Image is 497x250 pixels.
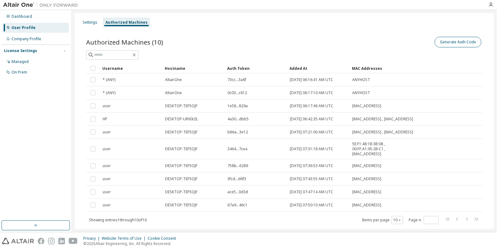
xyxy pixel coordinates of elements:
[58,238,65,244] img: linkedin.svg
[290,63,347,73] div: Added At
[352,117,413,122] span: [MAC_ADDRESS] , [MAC_ADDRESS]
[165,203,197,208] span: DESKTOP-TEF5OJF
[165,163,197,168] span: DESKTOP-TEF5OJF
[227,63,285,73] div: Auth Token
[227,117,249,122] span: 4a30...dbb5
[103,90,115,95] span: * (ANY)
[48,238,55,244] img: instagram.svg
[165,63,222,73] div: Hostname
[165,190,197,195] span: DESKTOP-TEF5OJF
[165,176,197,181] span: DESKTOP-TEF5OJF
[393,218,402,223] button: 10
[12,14,32,19] div: Dashboard
[362,216,403,224] span: Items per page
[83,241,180,246] p: © 2025 Altair Engineering, Inc. All Rights Reserved.
[352,203,381,208] span: [MAC_ADDRESS]
[290,190,333,195] span: [DATE] 07:47:14 AM UTC
[165,117,198,122] span: DESKTOP-UR60LEL
[290,130,333,135] span: [DATE] 07:21:00 AM UTC
[12,25,36,30] div: User Profile
[102,236,148,241] div: Website Terms of Use
[227,190,248,195] span: ace5...0d3d
[103,130,111,135] span: user
[86,38,163,46] span: Authorized Machines (10)
[12,70,27,75] div: On Prem
[227,176,246,181] span: 3fcd...d6f3
[352,163,381,168] span: [MAC_ADDRESS]
[165,103,197,108] span: DESKTOP-TEF5OJF
[103,117,107,122] span: HP
[290,176,333,181] span: [DATE] 07:43:55 AM UTC
[227,77,246,82] span: 73cc...3a6f
[103,190,111,195] span: user
[165,147,197,151] span: DESKTOP-TEF5OJF
[409,216,439,224] span: Page n.
[105,20,148,25] div: Authorized Machines
[290,77,333,82] span: [DATE] 06:16:41 AM UTC
[4,48,37,53] div: License Settings
[2,238,34,244] img: altair_logo.svg
[227,90,247,95] span: 0c03...c612
[103,163,111,168] span: user
[83,20,97,25] div: Settings
[3,2,81,8] img: Altair One
[352,77,370,82] span: ANYHOST
[290,147,333,151] span: [DATE] 07:31:18 AM UTC
[103,103,111,108] span: user
[69,238,78,244] img: youtube.svg
[148,236,180,241] div: Cookie Consent
[290,163,333,168] span: [DATE] 07:36:53 AM UTC
[38,238,44,244] img: facebook.svg
[102,63,160,73] div: Username
[352,176,381,181] span: [MAC_ADDRESS]
[290,203,333,208] span: [DATE] 07:50:10 AM UTC
[89,217,147,223] span: Showing entries 1 through 10 of 10
[352,142,414,156] span: 5E:F1:48:1B:3B:08 , 00:FF:A1:95:2B:C1 , [MAC_ADDRESS]
[103,77,115,82] span: * (ANY)
[352,130,413,135] span: [MAC_ADDRESS] , [MAC_ADDRESS]
[165,130,197,135] span: DESKTOP-TEF5OJF
[435,37,481,47] button: Generate Auth Code
[227,103,248,108] span: 1e58...829a
[290,117,333,122] span: [DATE] 06:42:35 AM UTC
[352,190,381,195] span: [MAC_ADDRESS]
[227,130,248,135] span: b86a...3e12
[352,90,370,95] span: ANYHOST
[227,147,247,151] span: 3464...7cea
[290,103,333,108] span: [DATE] 06:17:46 AM UTC
[165,90,182,95] span: AltairOne
[12,36,41,41] div: Company Profile
[227,203,247,208] span: 67a9...46c1
[352,103,381,108] span: [MAC_ADDRESS]
[290,90,333,95] span: [DATE] 06:17:10 AM UTC
[165,77,182,82] span: AltairOne
[83,236,102,241] div: Privacy
[103,147,111,151] span: user
[227,163,248,168] span: 758b...6289
[103,203,111,208] span: user
[352,63,414,73] div: MAC Addresses
[12,59,29,64] div: Managed
[103,176,111,181] span: user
